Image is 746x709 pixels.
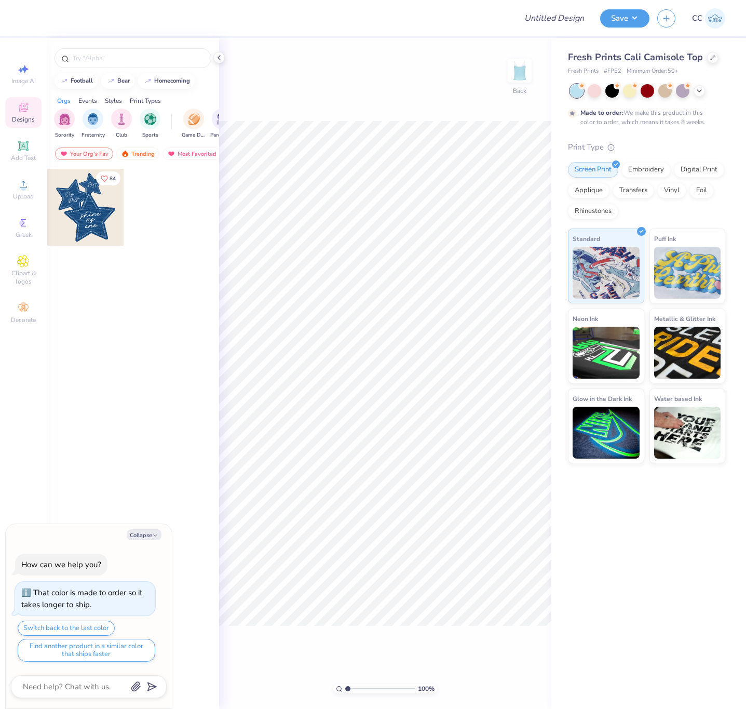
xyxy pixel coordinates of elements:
span: Fraternity [82,131,105,139]
span: Image AI [11,77,36,85]
img: trending.gif [121,150,129,157]
div: Embroidery [621,162,671,178]
div: Rhinestones [568,204,618,219]
div: We make this product in this color to order, which means it takes 8 weeks. [580,108,708,127]
div: bear [117,78,130,84]
div: Foil [689,183,714,198]
span: Metallic & Glitter Ink [654,313,715,324]
img: trend_line.gif [107,78,115,84]
div: filter for Fraternity [82,109,105,139]
span: 84 [110,176,116,181]
button: bear [101,73,134,89]
img: trend_line.gif [60,78,69,84]
span: Fresh Prints [568,67,599,76]
img: Metallic & Glitter Ink [654,327,721,379]
span: Parent's Weekend [210,131,234,139]
div: Events [78,96,97,105]
div: Styles [105,96,122,105]
div: filter for Game Day [182,109,206,139]
button: football [55,73,98,89]
span: Minimum Order: 50 + [627,67,679,76]
div: Transfers [613,183,654,198]
span: # FP52 [604,67,621,76]
input: Untitled Design [516,8,592,29]
img: Sorority Image [59,113,71,125]
strong: Made to order: [580,109,623,117]
img: Parent's Weekend Image [216,113,228,125]
div: football [71,78,93,84]
img: Sports Image [144,113,156,125]
div: Orgs [57,96,71,105]
button: filter button [111,109,132,139]
span: Greek [16,231,32,239]
a: CC [692,8,725,29]
img: Game Day Image [188,113,200,125]
div: Most Favorited [162,148,221,160]
span: Designs [12,115,35,124]
div: filter for Sorority [54,109,75,139]
span: 100 % [418,684,435,693]
span: Clipart & logos [5,269,42,286]
button: filter button [82,109,105,139]
span: Game Day [182,131,206,139]
div: filter for Sports [140,109,160,139]
div: Your Org's Fav [55,148,113,160]
div: Vinyl [657,183,686,198]
button: Collapse [127,529,161,540]
span: Sports [142,131,158,139]
div: filter for Club [111,109,132,139]
span: Upload [13,192,34,200]
span: Standard [573,233,600,244]
img: trend_line.gif [144,78,152,84]
div: Print Types [130,96,161,105]
span: Fresh Prints Cali Camisole Top [568,51,703,63]
img: Glow in the Dark Ink [573,407,640,459]
button: filter button [210,109,234,139]
button: homecoming [138,73,195,89]
div: How can we help you? [21,559,101,570]
button: filter button [54,109,75,139]
button: Switch back to the last color [18,621,115,636]
div: Applique [568,183,609,198]
span: Add Text [11,154,36,162]
div: filter for Parent's Weekend [210,109,234,139]
div: Trending [116,148,159,160]
img: most_fav.gif [167,150,175,157]
span: Decorate [11,316,36,324]
div: Back [513,86,526,96]
span: Club [116,131,127,139]
button: filter button [182,109,206,139]
span: Water based Ink [654,393,702,404]
span: Neon Ink [573,313,598,324]
img: Club Image [116,113,127,125]
img: most_fav.gif [60,150,68,157]
button: Find another product in a similar color that ships faster [18,639,155,662]
span: Sorority [55,131,74,139]
span: Glow in the Dark Ink [573,393,632,404]
img: Puff Ink [654,247,721,299]
div: Print Type [568,141,725,153]
img: Cyril Cabanete [705,8,725,29]
img: Water based Ink [654,407,721,459]
span: CC [692,12,702,24]
div: Screen Print [568,162,618,178]
div: Digital Print [674,162,724,178]
img: Standard [573,247,640,299]
img: Fraternity Image [87,113,99,125]
div: homecoming [154,78,190,84]
button: Like [96,171,120,185]
img: Back [509,60,530,81]
button: Save [600,9,649,28]
div: That color is made to order so it takes longer to ship. [21,587,142,610]
img: Neon Ink [573,327,640,379]
button: filter button [140,109,160,139]
span: Puff Ink [654,233,676,244]
input: Try "Alpha" [72,53,205,63]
